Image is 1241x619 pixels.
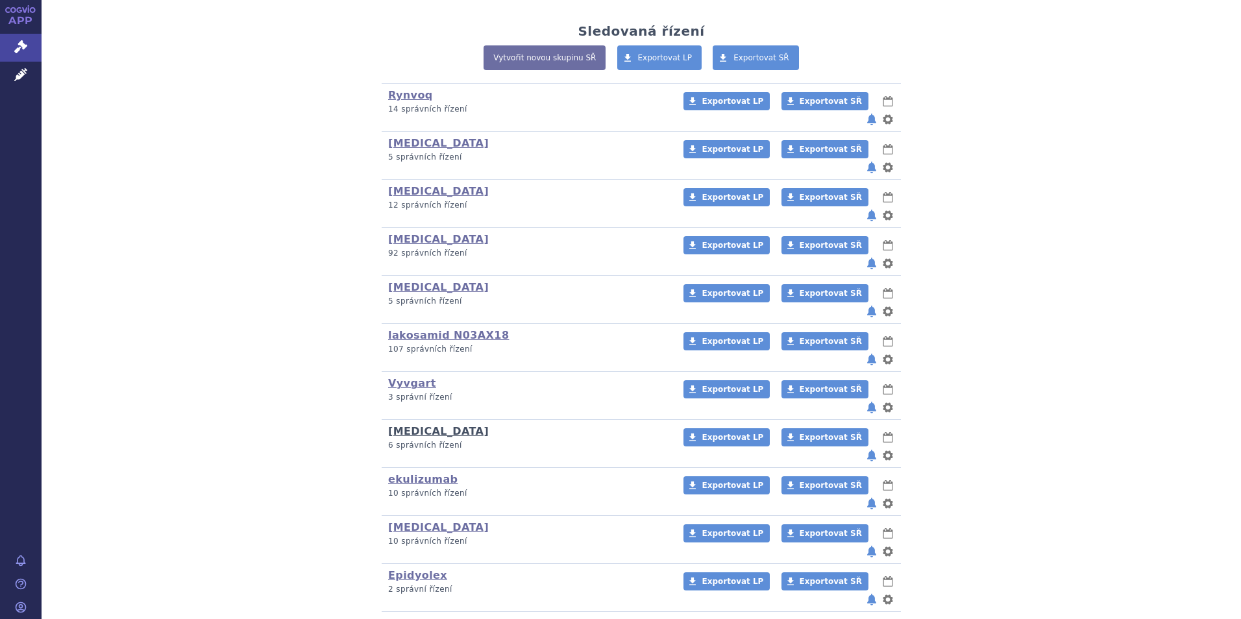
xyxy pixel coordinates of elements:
a: Exportovat SŘ [781,476,868,494]
p: 6 správních řízení [388,440,667,451]
button: notifikace [865,592,878,607]
a: Exportovat SŘ [713,45,799,70]
button: notifikace [865,448,878,463]
h2: Sledovaná řízení [578,23,704,39]
span: Exportovat SŘ [800,433,862,442]
a: Exportovat LP [617,45,702,70]
a: [MEDICAL_DATA] [388,281,489,293]
button: notifikace [865,112,878,127]
button: nastavení [881,112,894,127]
span: Exportovat SŘ [800,97,862,106]
button: nastavení [881,208,894,223]
span: Exportovat SŘ [800,577,862,586]
span: Exportovat LP [702,529,763,538]
span: Exportovat SŘ [800,337,862,346]
button: notifikace [865,256,878,271]
button: lhůty [881,285,894,301]
a: lakosamid N03AX18 [388,329,509,341]
a: Exportovat LP [683,428,770,446]
button: nastavení [881,592,894,607]
a: Vyvgart [388,377,436,389]
button: lhůty [881,574,894,589]
span: Exportovat SŘ [800,385,862,394]
span: Exportovat SŘ [800,289,862,298]
p: 12 správních řízení [388,200,667,211]
a: Exportovat LP [683,332,770,350]
span: Exportovat LP [702,385,763,394]
p: 14 správních řízení [388,104,667,115]
button: lhůty [881,237,894,253]
span: Exportovat LP [638,53,693,62]
a: Exportovat SŘ [781,332,868,350]
a: Exportovat LP [683,188,770,206]
button: notifikace [865,160,878,175]
p: 10 správních řízení [388,488,667,499]
a: Exportovat SŘ [781,236,868,254]
button: lhůty [881,334,894,349]
button: lhůty [881,189,894,205]
a: Exportovat LP [683,236,770,254]
span: Exportovat LP [702,145,763,154]
button: nastavení [881,352,894,367]
span: Exportovat LP [702,481,763,490]
a: Exportovat SŘ [781,284,868,302]
button: lhůty [881,141,894,157]
p: 5 správních řízení [388,152,667,163]
a: [MEDICAL_DATA] [388,137,489,149]
span: Exportovat SŘ [800,145,862,154]
a: Exportovat SŘ [781,188,868,206]
a: [MEDICAL_DATA] [388,425,489,437]
a: [MEDICAL_DATA] [388,185,489,197]
button: nastavení [881,496,894,511]
span: Exportovat LP [702,289,763,298]
button: notifikace [865,352,878,367]
a: Exportovat SŘ [781,428,868,446]
span: Exportovat SŘ [800,241,862,250]
a: Exportovat LP [683,380,770,398]
a: Exportovat LP [683,476,770,494]
span: Exportovat SŘ [800,529,862,538]
span: Exportovat SŘ [800,193,862,202]
span: Exportovat LP [702,577,763,586]
p: 10 správních řízení [388,536,667,547]
a: ekulizumab [388,473,458,485]
button: lhůty [881,430,894,445]
a: Exportovat LP [683,524,770,542]
p: 2 správní řízení [388,584,667,595]
a: [MEDICAL_DATA] [388,233,489,245]
button: nastavení [881,400,894,415]
span: Exportovat LP [702,337,763,346]
a: Exportovat LP [683,140,770,158]
button: lhůty [881,526,894,541]
a: Exportovat LP [683,92,770,110]
a: Exportovat SŘ [781,140,868,158]
p: 107 správních řízení [388,344,667,355]
a: Exportovat LP [683,284,770,302]
a: Epidyolex [388,569,447,581]
button: notifikace [865,544,878,559]
span: Exportovat SŘ [733,53,789,62]
span: Exportovat LP [702,97,763,106]
button: notifikace [865,208,878,223]
button: nastavení [881,160,894,175]
button: nastavení [881,256,894,271]
a: Vytvořit novou skupinu SŘ [484,45,606,70]
p: 3 správní řízení [388,392,667,403]
a: Exportovat LP [683,572,770,590]
a: Exportovat SŘ [781,572,868,590]
button: lhůty [881,93,894,109]
p: 5 správních řízení [388,296,667,307]
a: Exportovat SŘ [781,524,868,542]
button: lhůty [881,382,894,397]
button: notifikace [865,304,878,319]
a: [MEDICAL_DATA] [388,521,489,533]
span: Exportovat LP [702,241,763,250]
span: Exportovat LP [702,433,763,442]
button: lhůty [881,478,894,493]
span: Exportovat SŘ [800,481,862,490]
p: 92 správních řízení [388,248,667,259]
span: Exportovat LP [702,193,763,202]
a: Exportovat SŘ [781,380,868,398]
button: notifikace [865,400,878,415]
button: nastavení [881,448,894,463]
